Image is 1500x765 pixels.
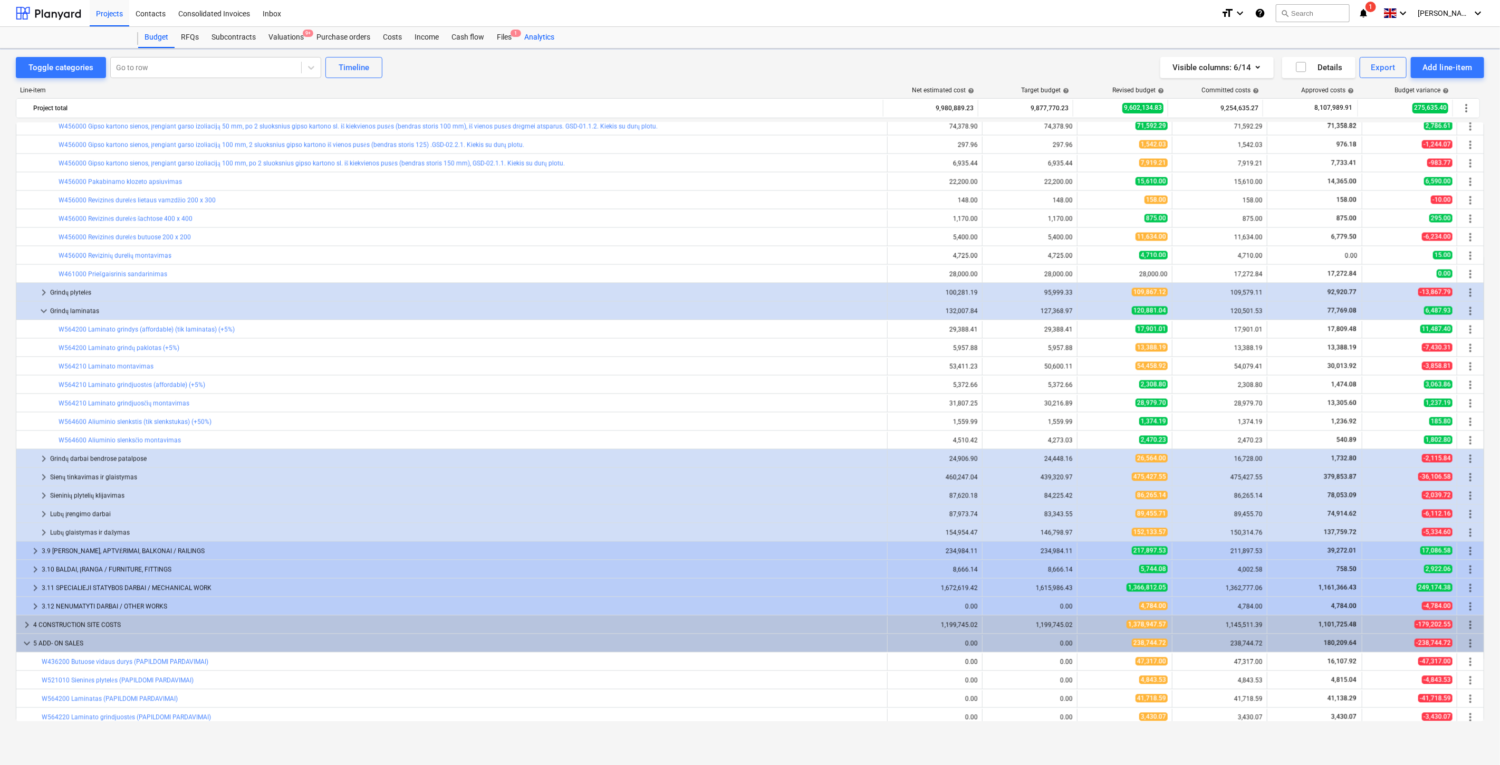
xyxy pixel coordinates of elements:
div: 4,710.00 [1177,252,1263,260]
span: 17,272.84 [1326,270,1358,278]
div: 53,411.23 [892,363,978,370]
span: keyboard_arrow_right [37,471,50,484]
div: 4,725.00 [892,252,978,260]
div: 8,666.14 [892,566,978,573]
span: 1,802.80 [1424,436,1453,444]
div: 24,448.16 [987,455,1073,463]
button: Toggle categories [16,57,106,78]
div: 297.96 [892,141,978,149]
span: 77,769.08 [1326,307,1358,314]
div: 1,559.99 [987,418,1073,426]
div: 439,320.97 [987,474,1073,481]
div: 3.10 BALDAI, ĮRANGA / FURNITURE, FITTINGS [42,561,883,578]
span: -13,867.79 [1418,288,1453,297]
a: W456000 Gipso kartono sienos, įrengiant garso izoliaciją 50 mm, po 2 sluoksnius gipso kartono sl.... [59,123,658,130]
div: Approved costs [1301,87,1354,94]
div: 31,807.25 [892,400,978,407]
span: More actions [1464,711,1477,724]
span: 109,867.12 [1132,288,1168,297]
i: keyboard_arrow_down [1397,7,1409,20]
div: Lubų įrengimo darbai [50,506,883,523]
div: 9,980,889.23 [888,100,974,117]
a: W456000 Gipso kartono sienos, įrengiant garso izoliaciją 100 mm, 2 sluoksnius gipso kartono iš vi... [59,141,524,149]
span: 15.00 [1433,251,1453,260]
span: help [1251,88,1259,94]
div: 22,200.00 [987,178,1073,186]
div: Costs [377,27,408,48]
div: 71,592.29 [1177,123,1263,130]
i: notifications [1358,7,1369,20]
span: 1,374.19 [1139,417,1168,426]
a: W564200 Laminato grindys (affordable) (tik laminatas) (+5%) [59,326,235,333]
div: 4,002.58 [1177,566,1263,573]
a: W461000 Priešgaisrinis sandarinimas [59,271,167,278]
span: More actions [1464,693,1477,705]
div: 234,984.11 [987,548,1073,555]
span: 7,919.21 [1139,159,1168,167]
div: 89,455.70 [1177,511,1263,518]
span: -1,244.07 [1422,140,1453,149]
div: 16,728.00 [1177,455,1263,463]
span: More actions [1464,323,1477,336]
span: help [966,88,974,94]
span: More actions [1464,157,1477,170]
div: 13,388.19 [1177,345,1263,352]
div: RFQs [175,27,205,48]
i: format_size [1221,7,1234,20]
span: keyboard_arrow_right [29,582,42,595]
span: keyboard_arrow_right [37,527,50,539]
span: keyboard_arrow_right [29,545,42,558]
button: Timeline [325,57,382,78]
div: 5,400.00 [892,234,978,241]
span: More actions [1464,139,1477,151]
span: 14,365.00 [1326,178,1358,185]
span: 26,564.00 [1136,454,1168,463]
span: 7,733.41 [1330,159,1358,167]
span: More actions [1464,471,1477,484]
div: 22,200.00 [892,178,978,186]
span: keyboard_arrow_right [37,453,50,465]
span: More actions [1464,286,1477,299]
div: Budget variance [1395,87,1449,94]
div: 7,919.21 [1177,160,1263,167]
span: 1 [1366,2,1376,12]
div: 9,877,770.23 [983,100,1069,117]
span: 11,487.40 [1420,325,1453,333]
div: 15,610.00 [1177,178,1263,186]
a: W564210 Laminato montavimas [59,363,153,370]
span: 6,487.93 [1424,307,1453,315]
span: -983.77 [1427,159,1453,167]
div: 84,225.42 [987,492,1073,500]
a: Subcontracts [205,27,262,48]
span: More actions [1464,250,1477,262]
span: 9,602,134.83 [1122,103,1164,113]
a: Cash flow [445,27,491,48]
span: More actions [1464,231,1477,244]
span: 2,922.06 [1424,565,1453,573]
div: 460,247.04 [892,474,978,481]
div: 1,672,619.42 [892,585,978,592]
div: 1,374.19 [1177,418,1263,426]
span: 2,470.23 [1139,436,1168,444]
span: 30,013.92 [1326,362,1358,370]
span: help [1061,88,1069,94]
a: Income [408,27,445,48]
span: 1,237.19 [1424,399,1453,407]
div: 28,000.00 [987,271,1073,278]
span: 13,305.60 [1326,399,1358,407]
div: 87,620.18 [892,492,978,500]
span: 15,610.00 [1136,177,1168,186]
a: W564200 Laminato grindų paklotas (+5%) [59,345,179,352]
span: 185.80 [1429,417,1453,426]
span: keyboard_arrow_right [37,286,50,299]
div: 29,388.41 [892,326,978,333]
div: 100,281.19 [892,289,978,297]
span: More actions [1464,194,1477,207]
span: 9+ [303,30,313,37]
span: help [1345,88,1354,94]
div: Analytics [518,27,561,48]
a: Valuations9+ [262,27,310,48]
span: -2,039.72 [1422,491,1453,500]
div: Sienų tinkavimas ir glaistymas [50,469,883,486]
